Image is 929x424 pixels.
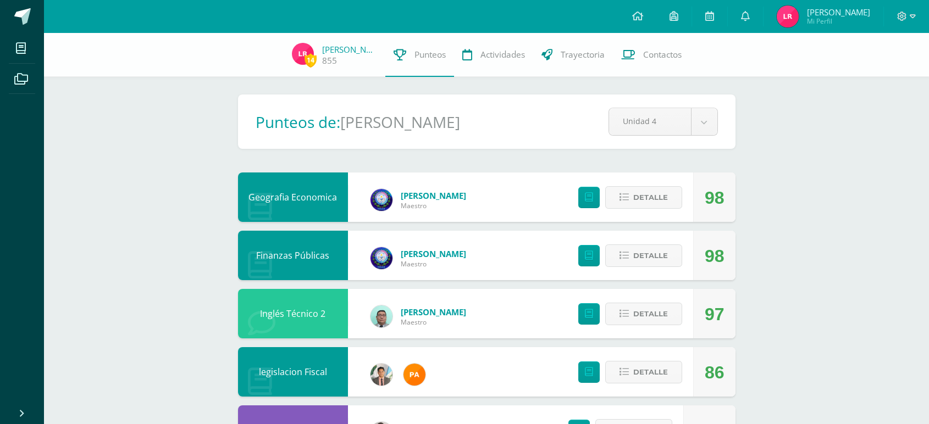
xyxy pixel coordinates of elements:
button: Detalle [605,244,682,267]
span: Mi Perfil [807,16,870,26]
h1: Punteos de: [256,111,340,132]
img: 964ca9894ede580144e497e08e3aa946.png [292,43,314,65]
span: Punteos [414,49,446,60]
span: Detalle [633,246,668,266]
div: Finanzas Públicas [238,231,348,280]
div: Geografia Economica [238,172,348,222]
span: Trayectoria [561,49,605,60]
span: Detalle [633,304,668,324]
a: 855 [322,55,337,66]
span: 14 [305,53,317,67]
h1: [PERSON_NAME] [340,111,460,132]
span: Unidad 4 [623,108,677,134]
div: 98 [705,173,725,222]
div: 86 [705,348,725,397]
a: Unidad 4 [609,108,717,135]
img: d725921d36275491089fe2b95fc398a7.png [371,364,392,386]
span: Contactos [643,49,682,60]
div: 97 [705,289,725,339]
div: Inglés Técnico 2 [238,289,348,338]
a: [PERSON_NAME] [401,190,466,201]
a: [PERSON_NAME] [401,306,466,317]
a: [PERSON_NAME] [322,44,377,55]
a: Actividades [454,33,533,77]
button: Detalle [605,303,682,325]
img: 81049356b3b16f348f04480ea0cb6817.png [403,364,425,386]
img: 38991008722c8d66f2d85f4b768620e4.png [371,247,392,269]
a: [PERSON_NAME] [401,248,466,259]
a: Punteos [385,33,454,77]
a: Contactos [613,33,690,77]
span: Actividades [480,49,525,60]
img: d4d564538211de5578f7ad7a2fdd564e.png [371,305,392,327]
div: legislacion Fiscal [238,347,348,397]
div: 98 [705,231,725,281]
img: 38991008722c8d66f2d85f4b768620e4.png [371,189,392,211]
span: [PERSON_NAME] [807,7,870,18]
span: Maestro [401,259,466,269]
img: 964ca9894ede580144e497e08e3aa946.png [777,5,799,27]
span: Maestro [401,317,466,327]
span: Maestro [401,201,466,210]
button: Detalle [605,361,682,383]
span: Detalle [633,362,668,382]
button: Detalle [605,186,682,209]
span: Detalle [633,187,668,208]
a: Trayectoria [533,33,613,77]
